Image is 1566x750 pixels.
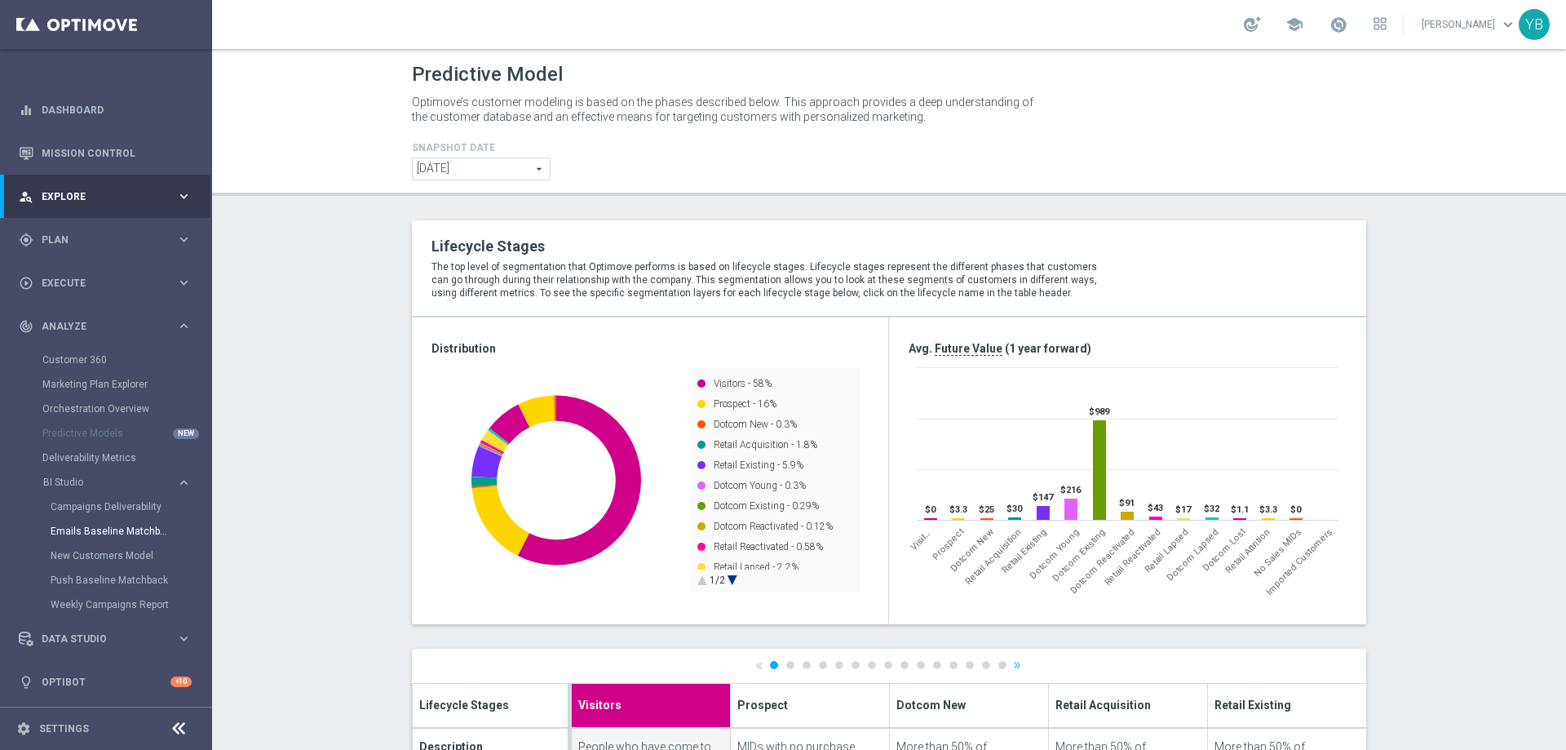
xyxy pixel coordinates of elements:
[1519,9,1550,40] div: YB
[19,131,192,175] div: Mission Control
[176,631,192,646] i: keyboard_arrow_right
[896,695,966,712] span: Dotcom New
[1264,526,1335,597] span: Imported Customers
[714,459,803,471] text: Retail Existing - 5.9%
[948,526,995,574] span: Dotcom New
[1224,526,1273,575] span: Retail Attrition
[1005,342,1091,355] span: (1 year forward)
[42,235,176,245] span: Plan
[42,446,210,470] div: Deliverability Metrics
[803,661,811,669] a: 3
[19,319,33,334] i: track_changes
[431,237,1112,256] h2: Lifecycle Stages
[42,402,170,415] a: Orchestration Overview
[1089,406,1110,417] text: $989
[1013,659,1021,670] a: »
[998,661,1006,669] a: 15
[42,372,210,397] div: Marketing Plan Explorer
[412,95,1040,124] p: Optimove’s customer modeling is based on the phases described below. This approach provides a dee...
[176,475,192,490] i: keyboard_arrow_right
[1231,504,1249,515] text: $1.1
[1252,526,1304,579] span: No Sales MIDs
[710,575,725,586] text: 1/2
[51,544,210,568] div: New Customers Model
[176,189,192,204] i: keyboard_arrow_right
[173,428,199,439] div: NEW
[819,661,827,669] a: 4
[19,189,33,204] i: person_search
[51,568,210,592] div: Push Baseline Matchback
[1201,526,1247,573] span: Dotcom Lost
[963,526,1024,587] span: Retail Acquisition
[852,661,860,669] a: 6
[755,659,763,670] a: «
[18,147,192,160] button: Mission Control
[39,724,89,734] a: Settings
[51,495,210,519] div: Campaigns Deliverability
[714,480,806,491] text: Dotcom Young - 0.3%
[18,104,192,117] div: equalizer Dashboard
[1290,504,1302,515] text: $0
[714,521,833,532] text: Dotcom Reactivated - 0.12%
[714,378,772,389] text: Visitors - 58%
[1028,526,1082,580] span: Dotcom Young
[176,318,192,334] i: keyboard_arrow_right
[42,634,176,644] span: Data Studio
[43,477,160,487] span: BI Studio
[18,233,192,246] button: gps_fixed Plan keyboard_arrow_right
[42,88,192,131] a: Dashboard
[42,660,170,703] a: Optibot
[42,378,170,391] a: Marketing Plan Explorer
[909,342,932,355] span: Avg.
[42,131,192,175] a: Mission Control
[412,142,551,153] h4: Snapshot Date
[1068,526,1138,596] span: Dotcom Reactivated
[1102,526,1163,588] span: Retail Reactivated
[42,421,210,446] div: Predictive Models
[982,661,990,669] a: 14
[714,541,823,553] text: Retail Reactivated - 0.58%
[714,419,797,430] text: Dotcom New - 0.3%
[900,661,909,669] a: 9
[933,661,941,669] a: 11
[19,276,176,291] div: Execute
[714,439,817,450] text: Retail Acquisition - 1.8%
[51,598,170,611] a: Weekly Campaigns Report
[1166,526,1222,583] span: Dotcom Lapsed
[42,397,210,421] div: Orchestration Overview
[714,561,798,573] text: Retail Lapsed - 2.2%
[1175,504,1192,515] text: $17
[42,192,176,202] span: Explore
[419,695,509,712] span: Lifecycle Stages
[18,676,192,689] button: lightbulb Optibot +10
[925,504,936,515] text: $0
[935,342,1002,356] span: Future Value
[18,632,192,646] div: Data Studio keyboard_arrow_right
[979,504,994,515] text: $25
[884,661,892,669] a: 8
[16,721,31,736] i: settings
[835,661,843,669] a: 5
[176,275,192,291] i: keyboard_arrow_right
[51,525,170,538] a: Emails Baseline Matchback
[966,661,974,669] a: 13
[42,322,176,331] span: Analyze
[431,341,869,356] h3: Distribution
[170,677,192,687] div: +10
[1143,526,1191,575] span: Retail Lapsed
[19,88,192,131] div: Dashboard
[176,232,192,247] i: keyboard_arrow_right
[18,277,192,290] button: play_circle_outline Execute keyboard_arrow_right
[1259,504,1277,515] text: $3.3
[1055,695,1151,712] span: Retail Acquisition
[42,278,176,288] span: Execute
[1214,695,1291,712] span: Retail Existing
[1420,12,1519,37] a: [PERSON_NAME]keyboard_arrow_down
[1119,498,1135,508] text: $91
[19,319,176,334] div: Analyze
[18,190,192,203] button: person_search Explore keyboard_arrow_right
[1006,504,1023,514] text: $30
